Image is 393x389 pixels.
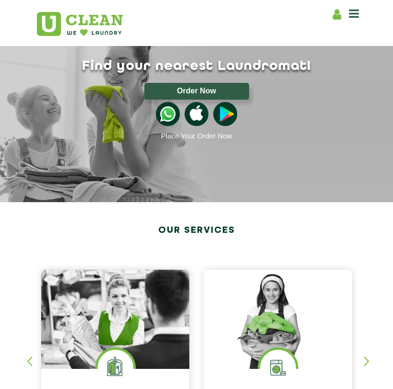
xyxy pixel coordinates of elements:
[36,222,357,239] h2: Our Services
[213,102,237,126] img: playstoreicon.png
[98,350,133,386] img: Laundry Services near me
[144,83,249,100] button: Order Now
[185,102,208,126] img: apple-icon.png
[204,270,352,369] img: a girl with laundry basket
[156,102,180,126] img: whatsappicon.png
[37,12,123,36] img: UClean Laundry and Dry Cleaning
[161,132,232,140] a: Place Your Order Now
[260,350,296,386] img: laundry washing machine
[29,58,364,74] h1: Find your nearest Laundromat!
